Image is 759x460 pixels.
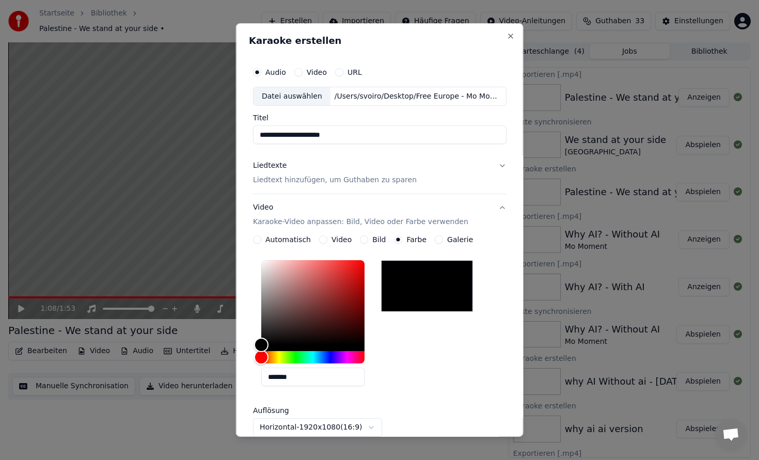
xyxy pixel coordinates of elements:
[249,36,511,45] h2: Karaoke erstellen
[253,115,507,122] label: Titel
[261,260,365,345] div: Color
[372,236,386,243] label: Bild
[406,236,426,243] label: Farbe
[265,236,311,243] label: Automatisch
[261,351,365,363] div: Hue
[253,407,356,414] label: Auflösung
[253,176,417,186] p: Liedtext hinzufügen, um Guthaben zu sparen
[306,69,326,76] label: Video
[253,195,507,236] button: VideoKaraoke-Video anpassen: Bild, Video oder Farbe verwenden
[330,91,505,102] div: /Users/svoiro/Desktop/Free Europe - Mo Moment.mp3
[254,87,330,106] div: Datei auswählen
[253,203,468,228] div: Video
[265,69,286,76] label: Audio
[331,236,352,243] label: Video
[253,161,287,171] div: Liedtexte
[253,217,468,227] p: Karaoke-Video anpassen: Bild, Video oder Farbe verwenden
[347,69,362,76] label: URL
[253,153,507,194] button: LiedtexteLiedtext hinzufügen, um Guthaben zu sparen
[447,236,473,243] label: Galerie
